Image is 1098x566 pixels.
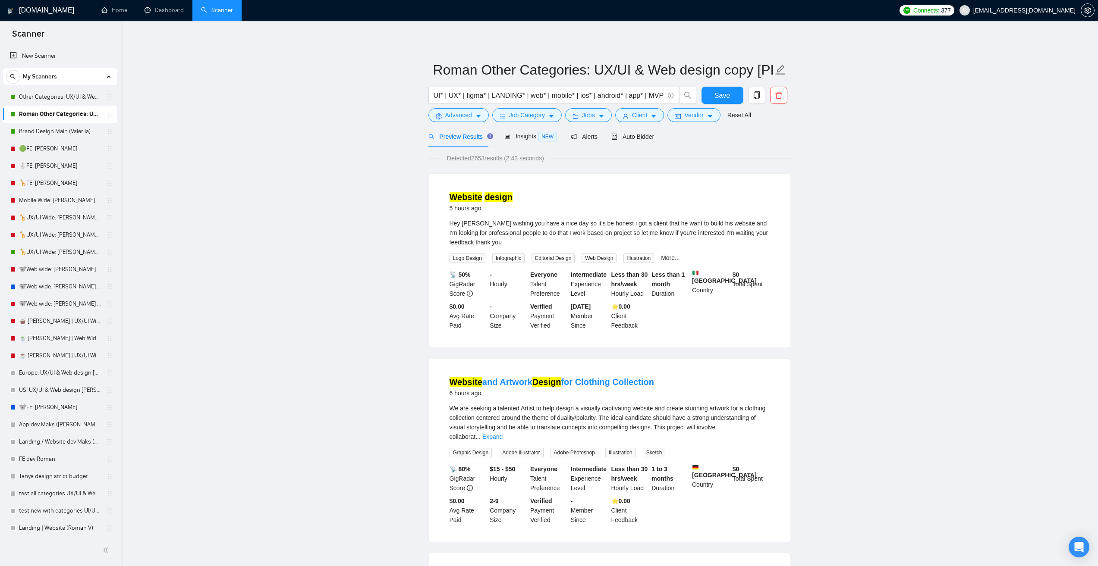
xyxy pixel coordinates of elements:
[106,404,113,411] span: holder
[569,270,610,298] div: Experience Level
[106,231,113,238] span: holder
[19,399,101,416] a: 🐨FE: [PERSON_NAME]
[106,163,113,169] span: holder
[106,94,113,100] span: holder
[19,433,101,450] a: Landing / Website dev Maks (Roman V)
[145,6,184,14] a: dashboardDashboard
[623,113,629,119] span: user
[690,464,731,493] div: Country
[106,473,113,480] span: holder
[106,387,113,394] span: holder
[450,377,654,387] a: Websiteand ArtworkDesignfor Clothing Collection
[529,496,569,525] div: Payment Verified
[571,303,591,310] b: [DATE]
[610,270,650,298] div: Hourly Load
[106,180,113,187] span: holder
[485,192,512,202] mark: design
[10,47,110,65] a: New Scanner
[749,91,765,99] span: copy
[1081,7,1095,14] a: setting
[436,113,442,119] span: setting
[623,253,654,263] span: Illustration
[490,303,492,310] b: -
[692,270,698,276] img: 🇮🇹
[610,464,650,493] div: Hourly Load
[106,525,113,532] span: holder
[6,74,19,80] span: search
[573,113,579,119] span: folder
[775,64,786,75] span: edit
[450,203,513,213] div: 5 hours ago
[19,295,101,313] a: 🐨Web wide: [PERSON_NAME] 03/07 humor trigger
[569,464,610,493] div: Experience Level
[490,466,515,472] b: $15 - $50
[19,278,101,295] a: 🐨Web wide: [PERSON_NAME] 03/07 bid in range
[504,133,510,139] span: area-chart
[450,192,482,202] mark: Website
[529,270,569,298] div: Talent Preference
[106,128,113,135] span: holder
[445,110,472,120] span: Advanced
[23,68,57,85] span: My Scanners
[450,388,654,398] div: 6 hours ago
[668,93,673,98] span: info-circle
[731,464,771,493] div: Total Spent
[450,497,465,504] b: $0.00
[727,110,751,120] a: Reset All
[941,6,950,15] span: 377
[19,106,101,123] a: Roman Other Categories: UX/UI & Web design copy [PERSON_NAME]
[770,87,787,104] button: delete
[650,464,690,493] div: Duration
[582,110,595,120] span: Jobs
[19,123,101,140] a: Brand Design Main (Valeriia)
[488,496,529,525] div: Company Size
[19,382,101,399] a: US: UX/UI & Web design [PERSON_NAME]
[771,91,787,99] span: delete
[450,192,513,202] a: Website design
[611,134,617,140] span: robot
[106,145,113,152] span: holder
[615,108,664,122] button: userClientcaret-down
[467,291,473,297] span: info-circle
[680,91,696,99] span: search
[106,111,113,118] span: holder
[488,270,529,298] div: Hourly
[500,113,506,119] span: bars
[661,254,680,261] a: More...
[530,303,552,310] b: Verified
[571,134,577,140] span: notification
[548,113,554,119] span: caret-down
[19,244,101,261] a: 🦒UX/UI Wide: [PERSON_NAME] 03/07 quest
[106,438,113,445] span: holder
[569,302,610,330] div: Member Since
[488,302,529,330] div: Company Size
[611,133,654,140] span: Auto Bidder
[1069,537,1089,557] div: Open Intercom Messenger
[106,421,113,428] span: holder
[448,302,488,330] div: Avg Rate Paid
[650,270,690,298] div: Duration
[19,140,101,157] a: 🟢FE: [PERSON_NAME]
[106,456,113,463] span: holder
[428,108,489,122] button: settingAdvancedcaret-down
[450,219,770,247] div: Hey Francesco wishing you have a nice day so it's be honest i got a client that he want to build ...
[101,6,127,14] a: homeHome
[490,497,498,504] b: 2-9
[106,249,113,256] span: holder
[733,271,739,278] b: $ 0
[490,271,492,278] b: -
[5,28,51,46] span: Scanner
[611,497,630,504] b: ⭐️ 0.00
[551,448,598,457] span: Adobe Photoshop
[19,157,101,175] a: 🐇FE: [PERSON_NAME]
[450,271,471,278] b: 📡 50%
[486,132,494,140] div: Tooltip anchor
[611,466,648,482] b: Less than 30 hrs/week
[441,153,550,163] span: Detected 2653 results (2.43 seconds)
[538,132,557,141] span: NEW
[565,108,612,122] button: folderJobscaret-down
[571,271,607,278] b: Intermediate
[19,226,101,244] a: 🦒UX/UI Wide: [PERSON_NAME] 03/07 portfolio
[106,214,113,221] span: holder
